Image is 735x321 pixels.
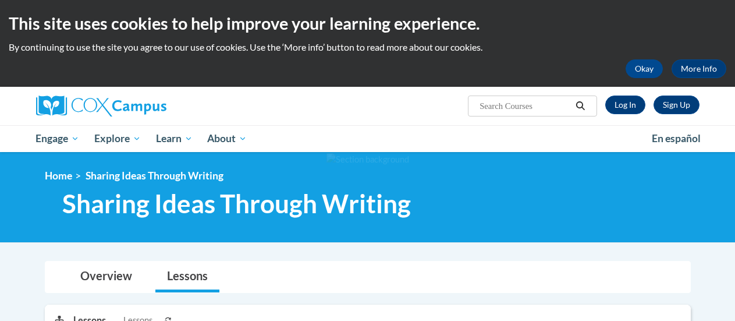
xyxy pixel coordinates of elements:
[36,96,246,117] a: Cox Campus
[86,170,223,182] span: Sharing Ideas Through Writing
[207,132,247,146] span: About
[644,126,708,151] a: En español
[478,99,571,113] input: Search Courses
[9,41,726,54] p: By continuing to use the site you agree to our use of cookies. Use the ‘More info’ button to read...
[29,125,87,152] a: Engage
[62,188,411,219] span: Sharing Ideas Through Writing
[155,262,219,292] a: Lessons
[571,99,589,113] button: Search
[200,125,254,152] a: About
[654,96,700,114] a: Register
[326,153,409,166] img: Section background
[156,132,193,146] span: Learn
[626,59,663,78] button: Okay
[605,96,645,114] a: Log In
[87,125,148,152] a: Explore
[45,170,72,182] a: Home
[672,59,726,78] a: More Info
[35,132,79,146] span: Engage
[36,96,166,117] img: Cox Campus
[69,262,144,292] a: Overview
[652,132,701,144] span: En español
[94,132,141,146] span: Explore
[27,125,708,152] div: Main menu
[148,125,200,152] a: Learn
[9,12,726,35] h2: This site uses cookies to help improve your learning experience.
